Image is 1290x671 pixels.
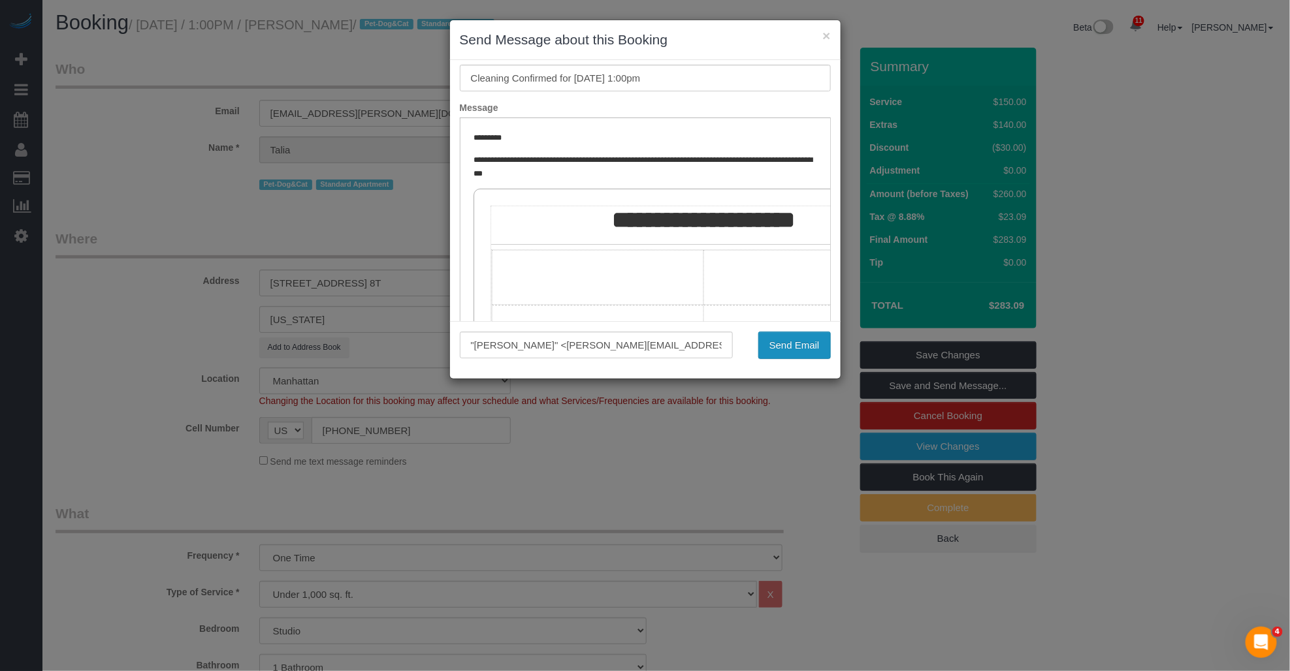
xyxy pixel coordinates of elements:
[460,118,830,322] iframe: Rich Text Editor, editor1
[450,101,841,114] label: Message
[758,332,831,359] button: Send Email
[1272,627,1283,637] span: 4
[822,29,830,42] button: ×
[1246,627,1277,658] iframe: Intercom live chat
[460,30,831,50] h3: Send Message about this Booking
[460,65,831,91] input: Subject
